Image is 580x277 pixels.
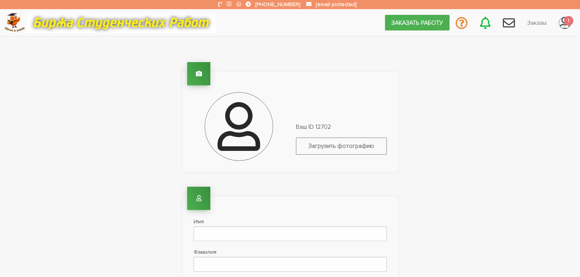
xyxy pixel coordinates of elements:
img: logo-c4363faeb99b52c628a42810ed6dfb4293a56d4e4775eb116515dfe7f33672af.png [4,13,25,32]
a: [email protected] [316,1,356,8]
a: 1 [497,12,521,33]
a: 8 [474,12,497,33]
a: [PHONE_NUMBER] [256,1,300,8]
span: 1 [564,16,573,26]
a: Заказать работу [385,15,450,30]
label: Загрузить фотографию [296,138,387,155]
div: Ваш ID 12702 [290,122,392,161]
a: Заказы [521,15,553,30]
img: motto-12e01f5a76059d5f6a28199ef077b1f78e012cfde436ab5cf1d4517935686d32.gif [26,12,216,33]
label: Имя [194,217,387,226]
label: Фамилия [194,247,387,257]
